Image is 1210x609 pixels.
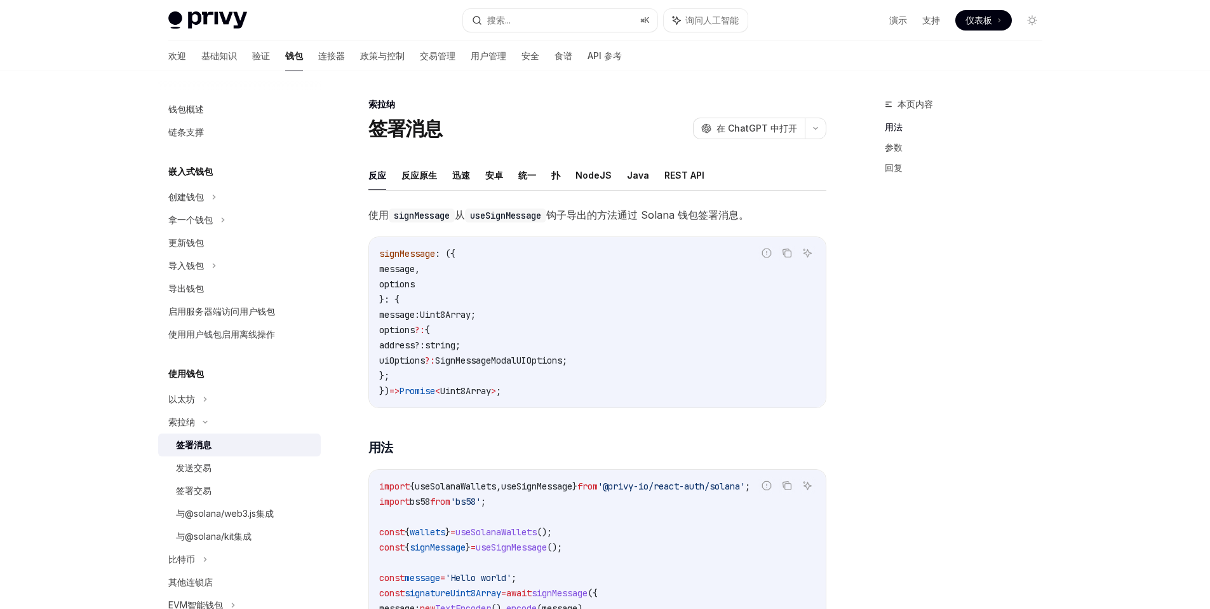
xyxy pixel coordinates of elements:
[158,277,321,300] a: 导出钱包
[885,158,1052,178] a: 回复
[379,294,400,305] span: }: {
[445,572,511,584] span: 'Hello world'
[158,98,321,121] a: 钱包概述
[445,526,450,538] span: }
[158,456,321,479] a: 发送交易
[555,41,572,71] a: 食谱
[779,245,795,261] button: 复制代码块中的内容
[360,41,405,71] a: 政策与控制
[415,263,420,275] span: ,
[368,170,386,181] font: 反应
[176,485,212,496] font: 签署交易
[168,166,213,177] font: 嵌入式钱包
[466,542,471,553] span: }
[252,41,270,71] a: 验证
[496,385,501,397] span: ;
[405,587,501,599] span: signatureUint8Array
[379,339,420,351] span: address?
[285,41,303,71] a: 钱包
[168,393,195,404] font: 以太坊
[485,160,503,190] button: 安卓
[168,260,204,271] font: 导入钱包
[168,306,275,317] font: 启用服务器端访问用户钱包
[955,10,1012,31] a: 仪表板
[491,385,496,397] span: >
[379,278,415,290] span: options
[368,99,395,109] font: 索拉纳
[379,370,389,381] span: };
[435,385,440,397] span: <
[471,50,506,61] font: 用户管理
[410,496,430,507] span: bs58
[360,50,405,61] font: 政策与控制
[405,572,440,584] span: message
[644,15,650,25] font: K
[368,209,389,221] font: 使用
[168,41,186,71] a: 欢迎
[410,526,445,538] span: wallets
[577,481,598,492] span: from
[405,526,410,538] span: {
[685,15,739,25] font: 询问人工智能
[401,170,437,181] font: 反应原生
[885,137,1052,158] a: 参数
[551,170,560,181] font: 扑
[588,587,598,599] span: ({
[758,477,775,494] button: 报告错误代码
[176,531,252,542] font: 与@solana/kit集成
[546,209,749,221] font: 钩子导出的方法通过 Solana 钱包签署消息。
[476,542,547,553] span: useSignMessage
[521,50,539,61] font: 安全
[532,587,588,599] span: signMessage
[420,50,455,61] font: 交易管理
[415,324,425,336] span: ?:
[158,323,321,346] a: 使用用户钱包启用离线操作
[897,99,933,109] font: 本页内容
[598,481,745,492] span: '@privy-io/react-auth/solana'
[379,587,405,599] span: const
[551,160,560,190] button: 扑
[400,385,435,397] span: Promise
[575,170,612,181] font: NodeJS
[252,50,270,61] font: 验证
[506,587,532,599] span: await
[379,481,410,492] span: import
[168,104,204,114] font: 钱包概述
[452,170,470,181] font: 迅速
[518,170,536,181] font: 统一
[168,577,213,587] font: 其他连锁店
[496,481,501,492] span: ,
[425,324,430,336] span: {
[885,142,903,153] font: 参数
[168,416,195,427] font: 索拉纳
[379,355,425,366] span: uiOptions
[640,15,644,25] font: ⌘
[415,481,496,492] span: useSolanaWallets
[379,572,405,584] span: const
[511,572,516,584] span: ;
[440,572,445,584] span: =
[922,15,940,25] font: 支持
[716,123,797,133] font: 在 ChatGPT 中打开
[664,170,704,181] font: REST API
[379,324,415,336] span: options
[425,339,455,351] span: string
[521,41,539,71] a: 安全
[168,237,204,248] font: 更新钱包
[158,502,321,525] a: 与@solana/web3.js集成
[420,309,471,320] span: Uint8Array
[745,481,750,492] span: ;
[450,496,481,507] span: 'bs58'
[758,245,775,261] button: 报告错误代码
[452,160,470,190] button: 迅速
[168,329,275,339] font: 使用用户钱包启用离线操作
[575,160,612,190] button: NodeJS
[965,15,992,25] font: 仪表板
[176,508,274,519] font: 与@solana/web3.js集成
[435,248,455,259] span: : ({
[168,191,204,202] font: 创建钱包
[401,160,437,190] button: 反应原生
[455,339,460,351] span: ;
[420,41,455,71] a: 交易管理
[501,481,572,492] span: useSignMessage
